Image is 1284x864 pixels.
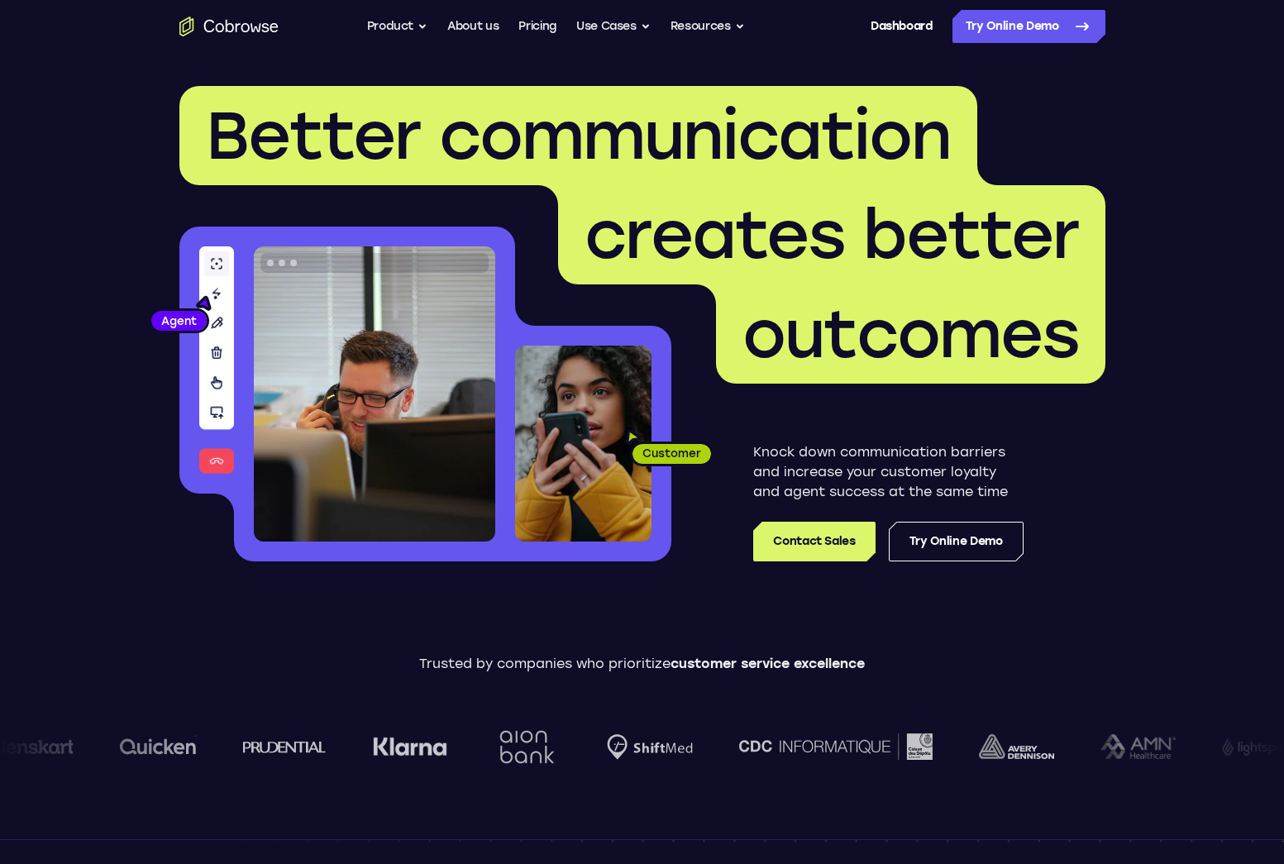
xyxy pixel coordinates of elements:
[742,294,1079,374] span: outcomes
[952,10,1105,43] a: Try Online Demo
[889,522,1024,561] a: Try Online Demo
[242,740,326,753] img: prudential
[671,656,865,671] span: customer service excellence
[978,734,1053,759] img: avery-dennison
[753,442,1024,502] p: Knock down communication barriers and increase your customer loyalty and agent success at the sam...
[576,10,651,43] button: Use Cases
[179,17,279,36] a: Go to the home page
[493,714,560,780] img: Aion Bank
[372,737,446,757] img: Klarna
[447,10,499,43] a: About us
[518,10,556,43] a: Pricing
[206,96,951,175] span: Better communication
[871,10,933,43] a: Dashboard
[606,734,692,760] img: Shiftmed
[515,346,652,542] img: A customer holding their phone
[254,246,495,542] img: A customer support agent talking on the phone
[738,733,932,759] img: CDC Informatique
[753,522,875,561] a: Contact Sales
[367,10,428,43] button: Product
[585,195,1079,274] span: creates better
[671,10,745,43] button: Resources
